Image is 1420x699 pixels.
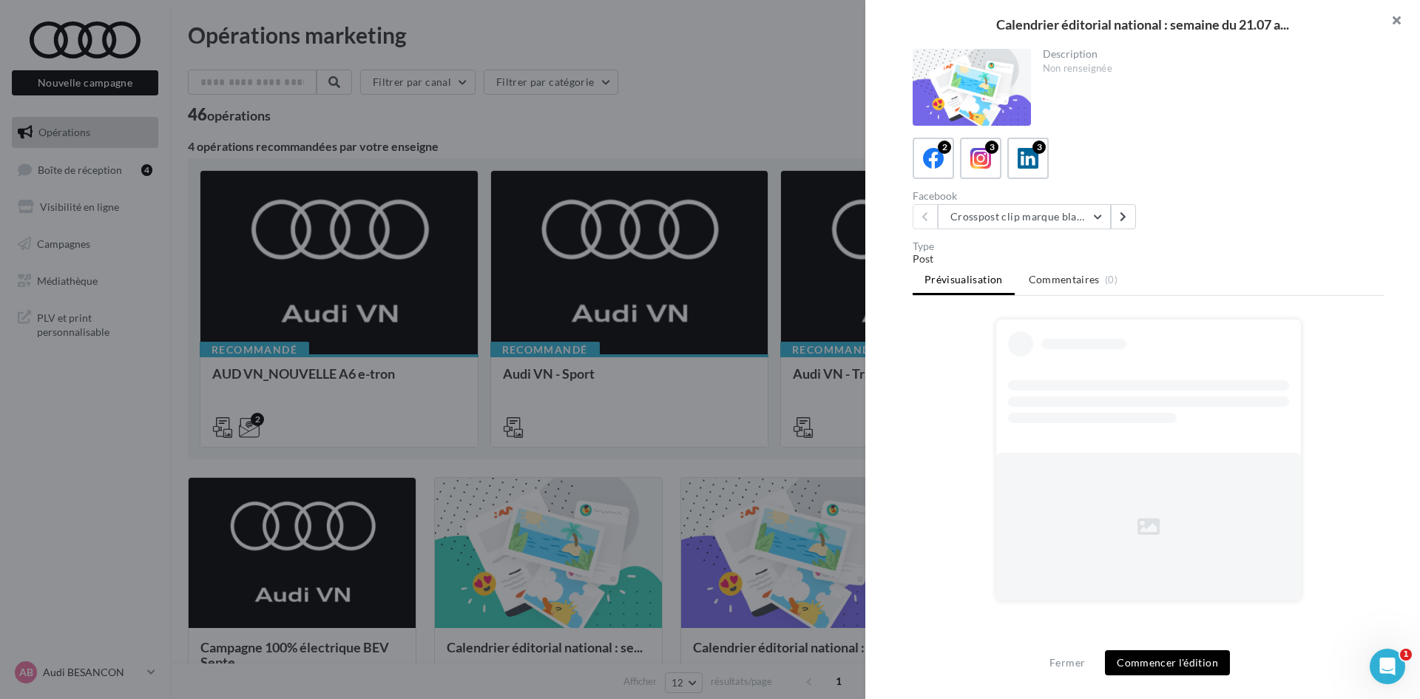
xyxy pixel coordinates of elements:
[1044,654,1091,672] button: Fermer
[1370,649,1405,684] iframe: Intercom live chat
[1032,141,1046,154] div: 3
[938,204,1111,229] button: Crosspost clip marque blanche Canal+ Sport
[1400,649,1412,661] span: 1
[913,191,1143,201] div: Facebook
[1043,62,1373,75] div: Non renseignée
[1043,49,1373,59] div: Description
[913,251,1384,266] div: Post
[985,141,998,154] div: 3
[1105,274,1118,286] span: (0)
[1029,272,1100,287] span: Commentaires
[938,141,951,154] div: 2
[1105,650,1230,675] button: Commencer l'édition
[913,241,1384,251] div: Type
[996,18,1289,31] span: Calendrier éditorial national : semaine du 21.07 a...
